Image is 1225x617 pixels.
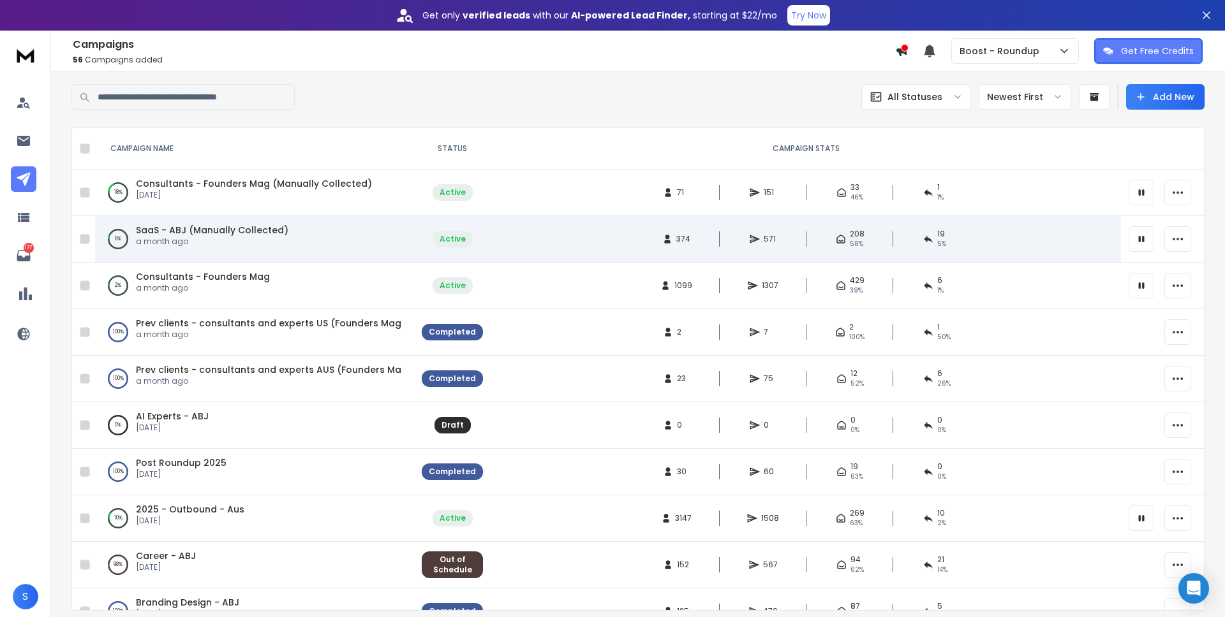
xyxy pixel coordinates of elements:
[136,376,401,386] p: a month ago
[440,513,466,523] div: Active
[937,565,947,575] span: 14 %
[1121,45,1194,57] p: Get Free Credits
[136,456,226,469] a: Post Roundup 2025
[115,279,121,292] p: 2 %
[850,379,864,389] span: 52 %
[676,234,690,244] span: 374
[491,128,1121,170] th: CAMPAIGN STATS
[850,425,859,435] span: 0%
[677,467,690,477] span: 30
[440,187,466,198] div: Active
[1178,573,1209,604] div: Open Intercom Messenger
[73,55,895,65] p: Campaigns added
[850,239,863,249] span: 58 %
[937,192,944,203] span: 1 %
[850,229,865,239] span: 208
[429,555,476,575] div: Out of Schedule
[850,415,856,425] span: 0
[761,513,779,523] span: 1508
[136,469,226,479] p: [DATE]
[937,379,951,389] span: 26 %
[136,516,244,526] p: [DATE]
[850,472,863,482] span: 63 %
[979,84,1071,110] button: Newest First
[960,45,1044,57] p: Boost - Roundup
[113,326,124,338] p: 100 %
[764,187,776,198] span: 151
[422,9,777,22] p: Get only with our starting at $22/mo
[763,606,778,616] span: 470
[764,420,776,430] span: 0
[136,596,239,609] a: Branding Design - ABJ
[850,601,860,611] span: 87
[429,467,476,477] div: Completed
[937,368,942,379] span: 6
[937,332,951,342] span: 50 %
[677,187,690,198] span: 71
[849,332,865,342] span: 100 %
[136,363,412,376] a: Prev clients - consultants and experts AUS (Founders Mag)
[677,327,690,337] span: 2
[937,508,945,518] span: 10
[136,562,196,572] p: [DATE]
[677,560,690,570] span: 152
[677,606,690,616] span: 125
[764,467,776,477] span: 60
[136,317,406,330] a: Prev clients - consultants and experts US (Founders Mag)
[113,465,124,478] p: 100 %
[937,461,942,472] span: 0
[937,425,946,435] span: 0%
[13,584,38,609] button: S
[113,372,124,385] p: 100 %
[937,275,942,286] span: 6
[937,182,940,192] span: 1
[937,229,945,239] span: 19
[95,402,414,449] td: 0%AI Experts - ABJ[DATE]
[95,449,414,495] td: 100%Post Roundup 2025[DATE]
[136,549,196,562] a: Career - ABJ
[429,327,476,337] div: Completed
[937,239,946,249] span: 5 %
[937,415,942,425] span: 0
[95,263,414,309] td: 2%Consultants - Founders Maga month ago
[937,518,946,528] span: 2 %
[937,286,944,296] span: 1 %
[136,270,270,283] a: Consultants - Founders Mag
[791,9,826,22] p: Try Now
[114,186,122,199] p: 18 %
[136,410,209,423] span: AI Experts - ABJ
[136,224,288,236] span: SaaS - ABJ (Manually Collected)
[114,558,122,571] p: 98 %
[850,192,863,203] span: 46 %
[674,280,692,291] span: 1099
[1126,84,1205,110] button: Add New
[136,190,372,200] p: [DATE]
[850,555,861,565] span: 94
[115,233,121,245] p: 6 %
[787,5,830,25] button: Try Now
[114,512,122,525] p: 10 %
[136,503,244,516] a: 2025 - Outbound - Aus
[73,37,895,52] h1: Campaigns
[937,322,940,332] span: 1
[73,54,83,65] span: 56
[429,374,476,384] div: Completed
[463,9,530,22] strong: verified leads
[937,555,944,565] span: 21
[13,43,38,67] img: logo
[440,280,466,291] div: Active
[764,234,776,244] span: 571
[136,330,401,340] p: a month ago
[850,565,864,575] span: 62 %
[136,177,372,190] span: Consultants - Founders Mag (Manually Collected)
[95,128,414,170] th: CAMPAIGN NAME
[95,216,414,263] td: 6%SaaS - ABJ (Manually Collected)a month ago
[442,420,464,430] div: Draft
[850,275,865,286] span: 429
